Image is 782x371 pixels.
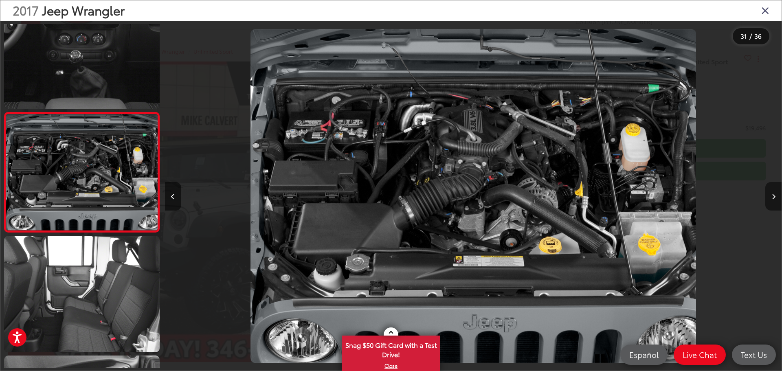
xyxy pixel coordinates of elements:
div: 2017 Jeep Wrangler Unlimited Sport 30 [165,29,782,363]
a: Text Us [732,345,776,365]
span: Text Us [737,349,771,360]
span: Jeep Wrangler [42,1,125,19]
span: Snag $50 Gift Card with a Test Drive! [343,336,439,361]
img: 2017 Jeep Wrangler Unlimited Sport [2,235,161,353]
span: / [749,33,753,39]
span: 36 [754,31,762,40]
span: 2017 [13,1,39,19]
i: Close gallery [761,5,769,15]
button: Previous image [165,182,181,211]
img: 2017 Jeep Wrangler Unlimited Sport [250,29,696,363]
span: 31 [740,31,747,40]
a: Live Chat [674,345,726,365]
img: 2017 Jeep Wrangler Unlimited Sport [4,114,159,230]
span: Live Chat [679,349,721,360]
button: Next image [765,182,782,211]
span: Español [625,349,663,360]
a: Español [620,345,668,365]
